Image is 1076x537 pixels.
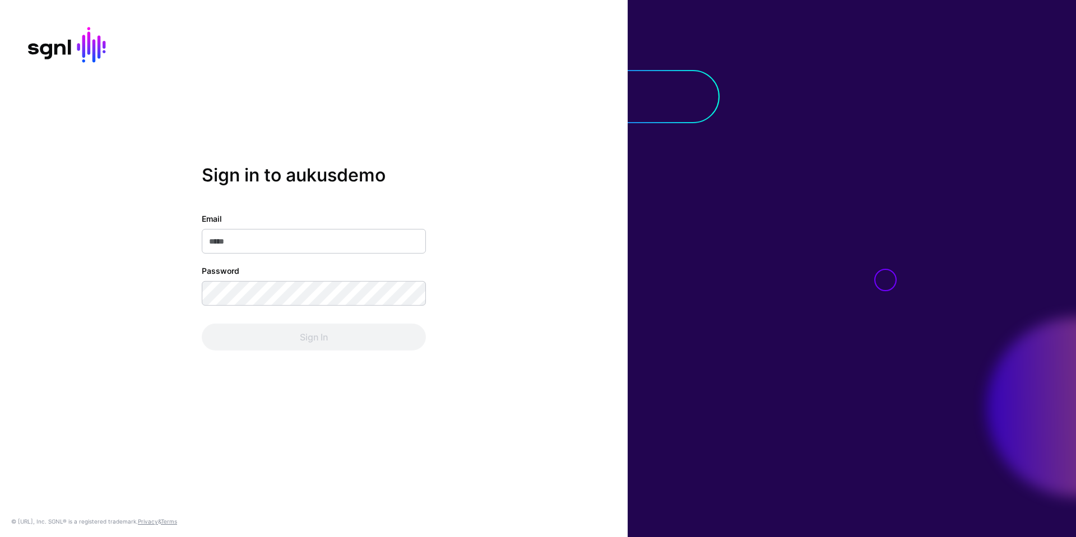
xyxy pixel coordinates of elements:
[202,265,239,277] label: Password
[11,517,177,526] div: © [URL], Inc. SGNL® is a registered trademark. &
[161,518,177,525] a: Terms
[138,518,158,525] a: Privacy
[202,164,426,185] h2: Sign in to aukusdemo
[202,213,222,225] label: Email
